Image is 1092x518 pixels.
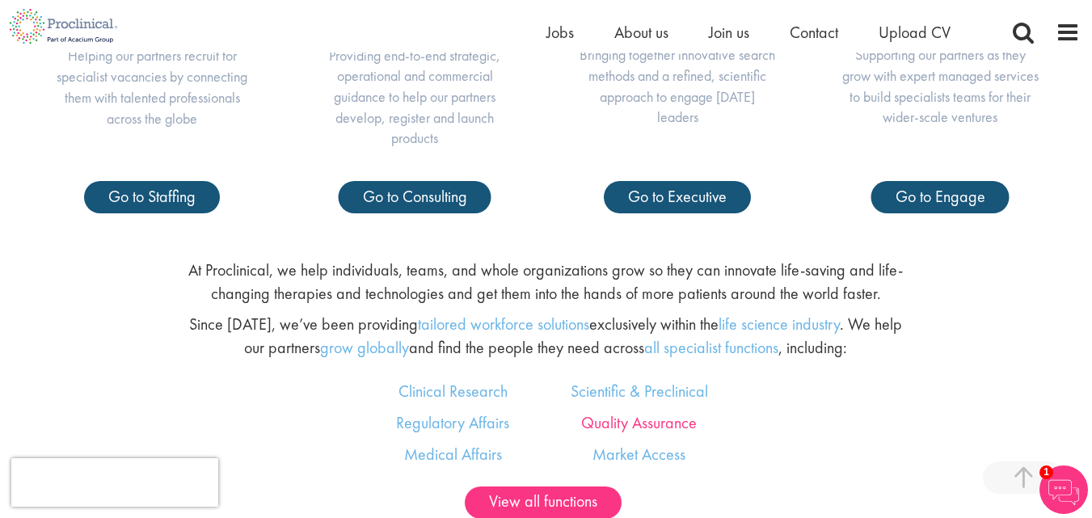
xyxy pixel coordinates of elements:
p: Since [DATE], we’ve been providing exclusively within the . We help our partners and find the peo... [186,313,906,359]
a: Medical Affairs [404,444,502,465]
a: Upload CV [879,22,951,43]
p: Bringing together innovative search methods and a refined, scientific approach to engage [DATE] l... [579,44,777,128]
a: Scientific & Preclinical [571,381,708,402]
a: Join us [709,22,749,43]
a: Jobs [546,22,574,43]
a: life science industry [719,314,840,335]
p: At Proclinical, we help individuals, teams, and whole organizations grow so they can innovate lif... [186,259,906,305]
a: Regulatory Affairs [396,412,509,433]
a: Go to Executive [604,181,751,213]
a: Go to Engage [871,181,1010,213]
a: Go to Consulting [339,181,491,213]
img: Chatbot [1039,465,1088,514]
a: About us [614,22,668,43]
p: Helping our partners recruit for specialist vacancies by connecting them with talented profession... [53,45,251,128]
p: Supporting our partners as they grow with expert managed services to build specialists teams for ... [841,44,1039,128]
span: Go to Engage [896,186,985,207]
iframe: reCAPTCHA [11,458,218,507]
a: Clinical Research [398,381,508,402]
a: Market Access [592,444,685,465]
a: Go to Staffing [84,181,220,213]
span: 1 [1039,465,1053,479]
a: grow globally [320,337,409,358]
a: Quality Assurance [581,412,697,433]
span: Go to Staffing [108,186,196,207]
span: Go to Executive [628,186,727,207]
a: Contact [790,22,838,43]
a: all specialist functions [644,337,778,358]
p: Providing end-to-end strategic, operational and commercial guidance to help our partners develop,... [316,45,514,150]
span: Go to Consulting [363,186,467,207]
a: tailored workforce solutions [418,314,589,335]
